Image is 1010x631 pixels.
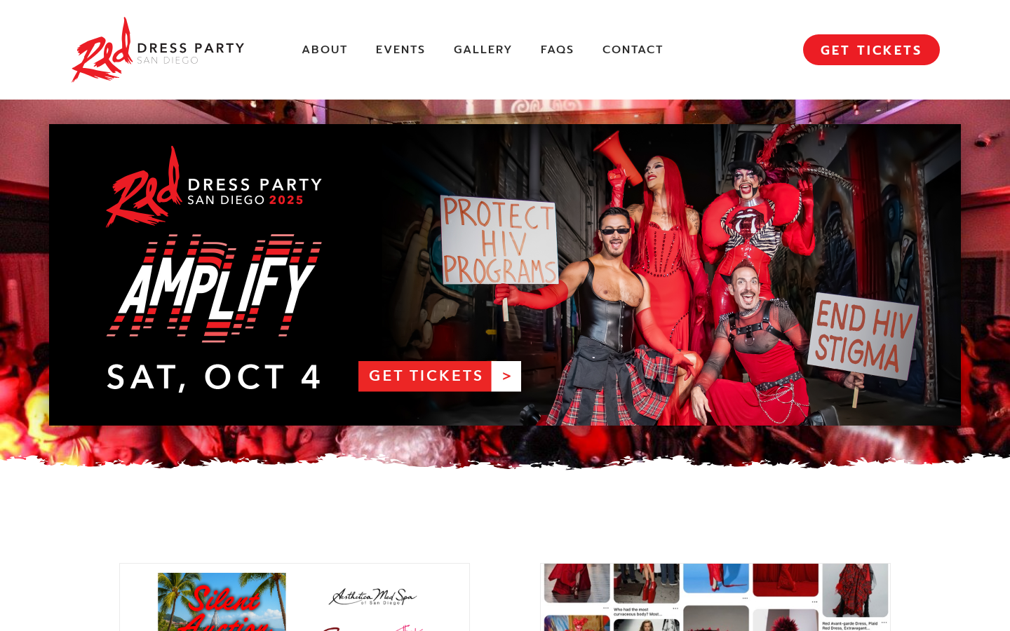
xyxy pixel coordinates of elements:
a: Events [376,43,426,57]
img: Red Dress Party San Diego [70,14,245,86]
a: Contact [602,43,664,57]
a: GET TICKETS [803,34,940,65]
a: Gallery [454,43,513,57]
a: FAQs [541,43,574,57]
a: About [302,43,348,57]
